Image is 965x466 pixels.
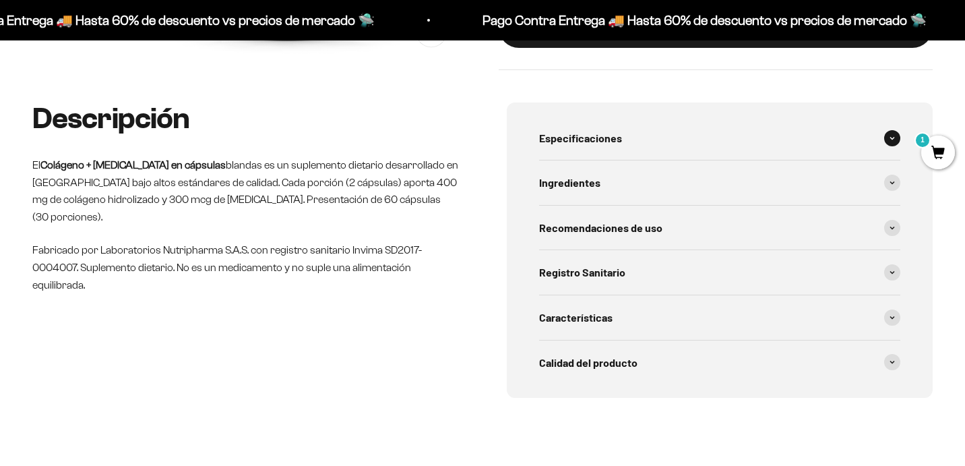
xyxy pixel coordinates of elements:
[539,295,900,340] summary: Características
[539,116,900,161] summary: Especificaciones
[32,156,458,225] p: El blandas es un suplemento dietario desarrollado en [GEOGRAPHIC_DATA] bajo altos estándares de c...
[539,341,900,385] summary: Calidad del producto
[539,354,637,372] span: Calidad del producto
[539,309,613,326] span: Características
[539,264,625,281] span: Registro Sanitario
[40,159,226,171] strong: Colágeno + [MEDICAL_DATA] en cápsulas
[32,103,458,135] h2: Descripción
[470,9,914,31] p: Pago Contra Entrega 🚚 Hasta 60% de descuento vs precios de mercado 🛸
[921,146,955,161] a: 1
[539,206,900,250] summary: Recomendaciones de uso
[914,132,931,148] mark: 1
[539,174,600,192] span: Ingredientes
[539,219,662,237] span: Recomendaciones de uso
[539,129,622,147] span: Especificaciones
[32,241,458,293] p: Fabricado por Laboratorios Nutripharma S.A.S. con registro sanitario Invima SD2017-0004007. Suple...
[539,250,900,295] summary: Registro Sanitario
[539,161,900,205] summary: Ingredientes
